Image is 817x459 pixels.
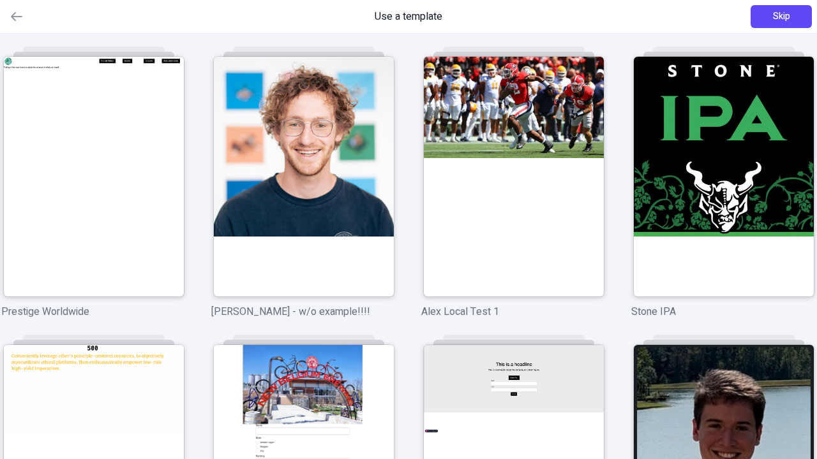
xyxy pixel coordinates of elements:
p: Alex Local Test 1 [421,304,606,319]
p: Prestige Worldwide [1,304,186,319]
span: Use a template [375,9,442,24]
button: Skip [751,5,812,28]
p: Stone IPA [631,304,816,319]
p: [PERSON_NAME] - w/o example!!!! [211,304,396,319]
span: Skip [773,10,790,24]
